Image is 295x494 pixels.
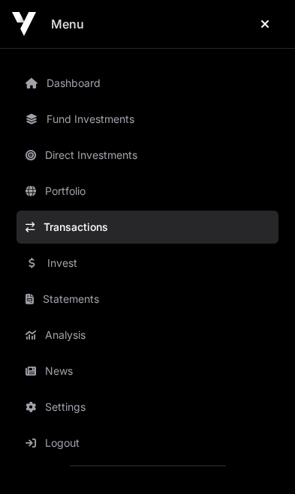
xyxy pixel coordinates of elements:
a: News [17,355,278,388]
a: Direct Investments [17,139,278,172]
a: Invest [17,247,278,280]
a: Settings [17,391,278,424]
a: Statements [17,283,278,316]
button: Close [247,9,283,39]
a: Transactions [17,211,278,244]
a: Fund Investments [17,103,278,136]
a: Analysis [17,319,278,352]
a: Portfolio [17,175,278,208]
button: Logout [17,427,284,460]
h2: Menu [51,15,84,33]
iframe: Chat Widget [220,422,295,494]
a: Dashboard [17,67,278,100]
